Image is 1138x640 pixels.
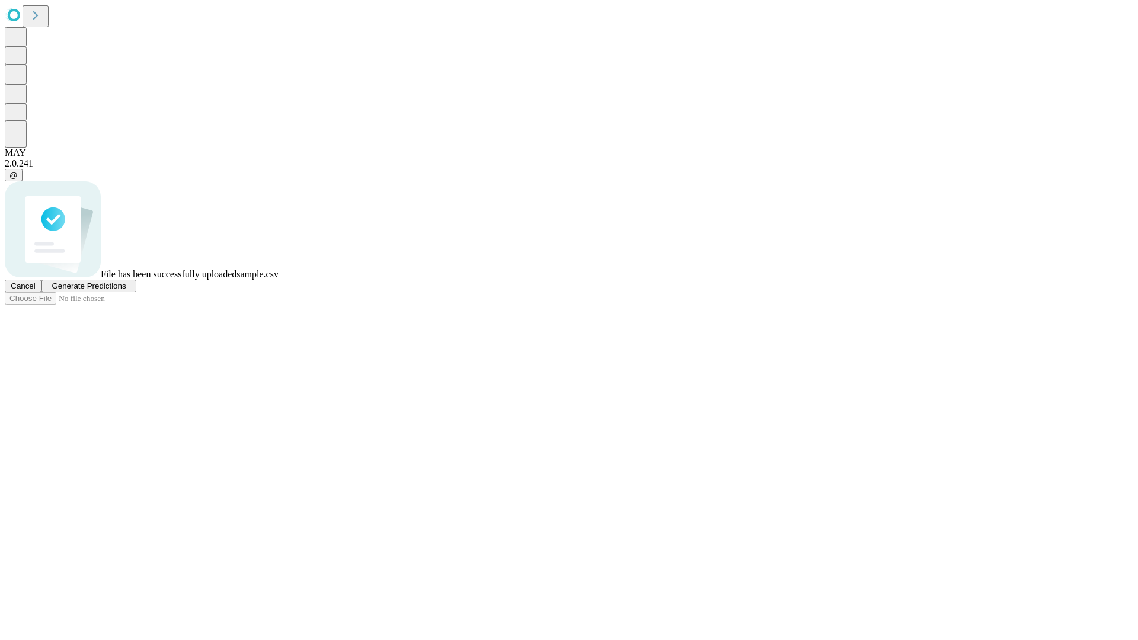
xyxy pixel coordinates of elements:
span: sample.csv [236,269,279,279]
button: Cancel [5,280,41,292]
span: File has been successfully uploaded [101,269,236,279]
span: Generate Predictions [52,281,126,290]
span: @ [9,171,18,180]
div: 2.0.241 [5,158,1133,169]
div: MAY [5,148,1133,158]
button: @ [5,169,23,181]
button: Generate Predictions [41,280,136,292]
span: Cancel [11,281,36,290]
